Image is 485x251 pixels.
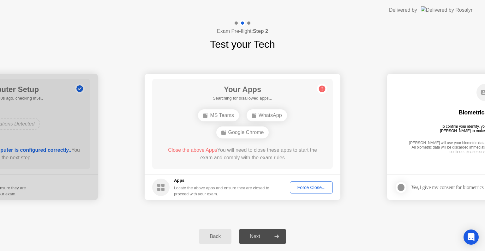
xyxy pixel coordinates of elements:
[217,28,268,35] h4: Exam Pre-flight:
[389,6,417,14] div: Delivered by
[464,230,479,245] div: Open Intercom Messenger
[421,6,474,14] img: Delivered by Rosalyn
[174,185,270,197] div: Locate the above apps and ensure they are closed to proceed with your exam.
[292,185,331,190] div: Force Close...
[210,37,275,52] h1: Test your Tech
[241,234,269,239] div: Next
[247,109,287,121] div: WhatsApp
[411,185,419,190] strong: Yes,
[213,95,272,101] h5: Searching for disallowed apps...
[168,147,217,153] span: Close the above Apps
[161,146,324,162] div: You will need to close these apps to start the exam and comply with the exam rules
[199,229,231,244] button: Back
[201,234,230,239] div: Back
[253,28,268,34] b: Step 2
[290,181,333,193] button: Force Close...
[174,177,270,184] h5: Apps
[239,229,286,244] button: Next
[198,109,239,121] div: MS Teams
[213,84,272,95] h1: Your Apps
[216,126,269,138] div: Google Chrome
